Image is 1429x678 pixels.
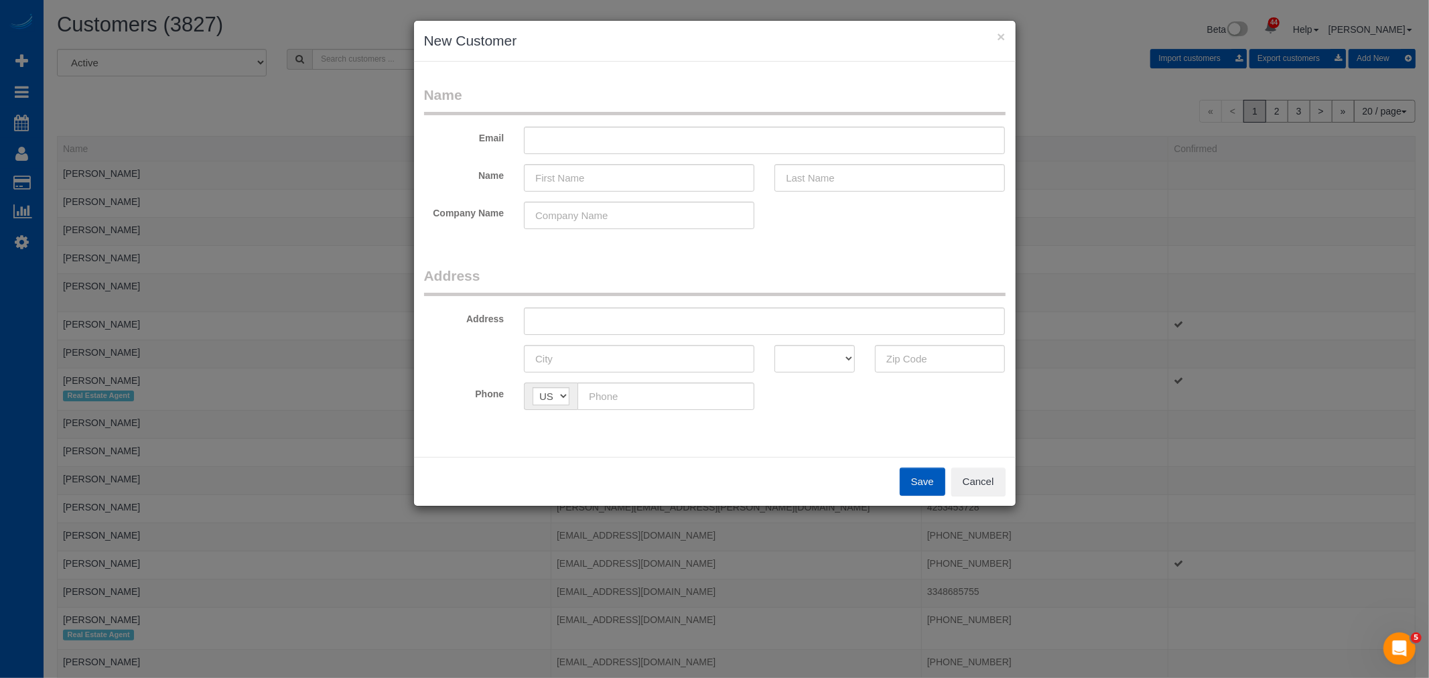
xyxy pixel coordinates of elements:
[951,468,1006,496] button: Cancel
[414,127,515,145] label: Email
[414,21,1016,506] sui-modal: New Customer
[414,308,515,326] label: Address
[577,383,754,410] input: Phone
[424,85,1006,115] legend: Name
[997,29,1005,44] button: ×
[900,468,945,496] button: Save
[424,266,1006,296] legend: Address
[414,383,515,401] label: Phone
[524,345,754,372] input: City
[1411,632,1422,643] span: 5
[414,202,515,220] label: Company Name
[875,345,1006,372] input: Zip Code
[524,202,754,229] input: Company Name
[424,31,1006,51] h3: New Customer
[1383,632,1416,665] iframe: Intercom live chat
[414,164,515,182] label: Name
[774,164,1005,192] input: Last Name
[524,164,754,192] input: First Name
